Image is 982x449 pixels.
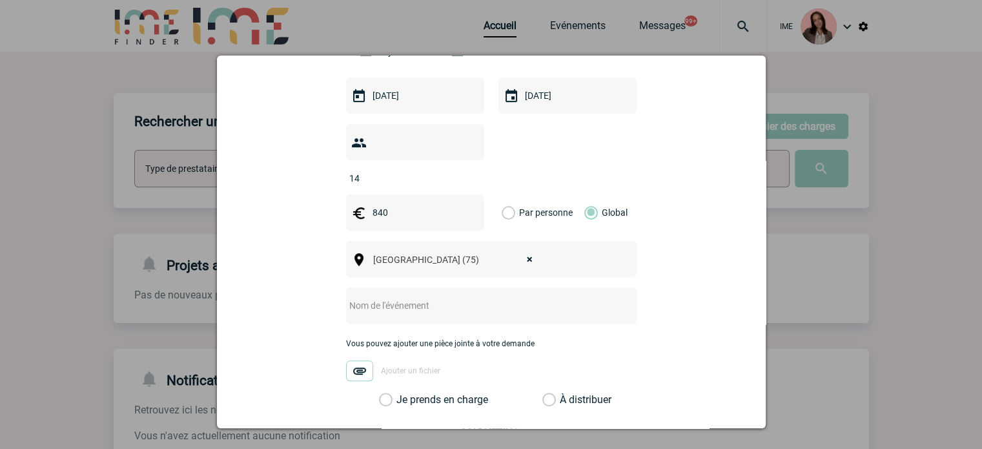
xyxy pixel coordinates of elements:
[349,427,633,439] h3: MARKETING
[584,194,593,231] label: Global
[522,87,611,104] input: Date de fin
[369,204,458,221] input: Budget HT
[369,87,458,104] input: Date de début
[542,393,556,406] label: À distribuer
[368,251,546,269] span: Paris (75)
[346,339,637,348] p: Vous pouvez ajouter une pièce jointe à votre demande
[346,170,467,187] input: Nombre de participants
[346,297,602,314] input: Nom de l'événement
[502,194,516,231] label: Par personne
[379,393,401,406] label: Je prends en charge
[381,367,440,376] span: Ajouter un fichier
[527,251,533,269] span: ×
